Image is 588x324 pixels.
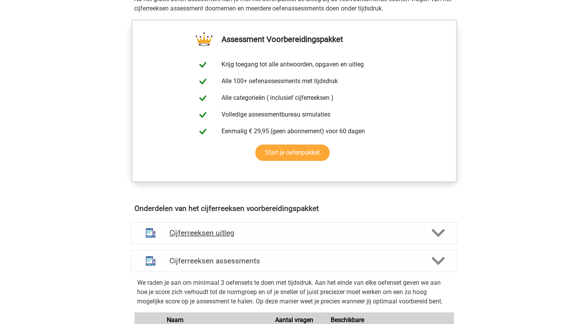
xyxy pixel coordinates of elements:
[141,223,161,243] img: cijferreeksen uitleg
[255,145,330,161] a: Start je oefenpakket
[134,204,454,213] h4: Onderdelen van het cijferreeksen voorbereidingspakket
[128,250,461,272] a: assessments Cijferreeksen assessments
[128,222,461,244] a: uitleg Cijferreeksen uitleg
[137,278,451,306] p: We raden je aan om minimaal 3 oefensets te doen met tijdsdruk. Aan het einde van elke oefenset ge...
[169,228,419,237] h4: Cijferreeksen uitleg
[141,251,161,271] img: cijferreeksen assessments
[169,256,419,265] h4: Cijferreeksen assessments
